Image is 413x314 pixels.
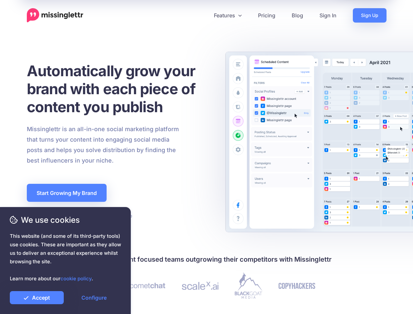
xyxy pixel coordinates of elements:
[27,62,212,116] h1: Automatically grow your brand with each piece of content you publish
[311,8,345,23] a: Sign In
[60,275,92,282] a: cookie policy
[10,214,121,226] span: We use cookies
[353,8,387,23] a: Sign Up
[27,184,107,202] a: Start Growing My Brand
[67,291,121,304] a: Configure
[206,8,250,23] a: Features
[10,232,121,283] span: This website (and some of its third-party tools) use cookies. These are important as they allow u...
[27,124,179,166] p: Missinglettr is an all-in-one social marketing platform that turns your content into engaging soc...
[27,254,387,265] h4: Join 30,000+ creators and content focused teams outgrowing their competitors with Missinglettr
[284,8,311,23] a: Blog
[10,291,64,304] a: Accept
[27,8,83,23] a: Home
[250,8,284,23] a: Pricing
